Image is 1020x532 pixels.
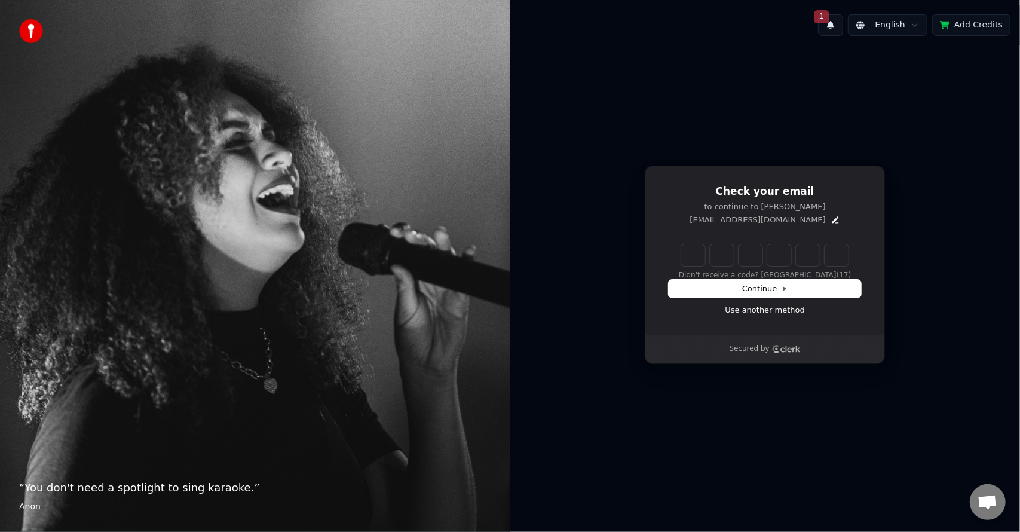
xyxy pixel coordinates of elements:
[690,215,826,225] p: [EMAIL_ADDRESS][DOMAIN_NAME]
[970,484,1006,520] div: Open chat
[814,10,829,23] span: 1
[681,244,872,266] input: Enter verification code
[19,479,491,496] p: “ You don't need a spotlight to sing karaoke. ”
[742,283,788,294] span: Continue
[725,305,805,316] a: Use another method
[831,215,840,225] button: Edit
[669,201,861,212] p: to continue to [PERSON_NAME]
[19,501,491,513] footer: Anon
[669,280,861,298] button: Continue
[932,14,1010,36] button: Add Credits
[19,19,43,43] img: youka
[730,344,770,354] p: Secured by
[669,185,861,199] h1: Check your email
[818,14,843,36] button: 1
[772,345,801,353] a: Clerk logo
